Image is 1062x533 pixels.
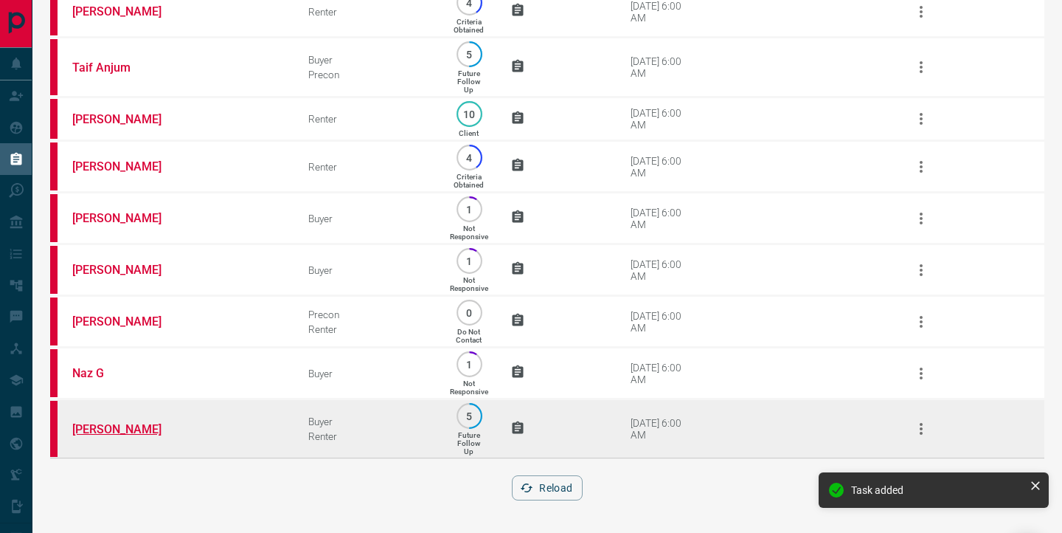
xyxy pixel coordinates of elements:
[464,255,475,266] p: 1
[72,211,183,225] a: [PERSON_NAME]
[631,310,693,334] div: [DATE] 6:00 AM
[464,109,475,120] p: 10
[464,204,475,215] p: 1
[50,298,58,345] div: property.ca
[308,323,428,335] div: Renter
[50,349,58,397] div: property.ca
[457,69,480,94] p: Future Follow Up
[308,161,428,173] div: Renter
[72,4,183,18] a: [PERSON_NAME]
[851,484,1024,496] div: Task added
[72,112,183,126] a: [PERSON_NAME]
[308,264,428,276] div: Buyer
[308,430,428,442] div: Renter
[50,99,58,139] div: property.ca
[454,173,484,189] p: Criteria Obtained
[512,475,582,501] button: Reload
[454,18,484,34] p: Criteria Obtained
[450,379,488,396] p: Not Responsive
[50,401,58,457] div: property.ca
[464,307,475,318] p: 0
[308,213,428,224] div: Buyer
[464,410,475,422] p: 5
[631,258,693,282] div: [DATE] 6:00 AM
[308,6,428,18] div: Renter
[450,224,488,241] p: Not Responsive
[450,276,488,292] p: Not Responsive
[308,416,428,427] div: Buyer
[72,314,183,329] a: [PERSON_NAME]
[631,107,693,131] div: [DATE] 6:00 AM
[464,359,475,370] p: 1
[72,263,183,277] a: [PERSON_NAME]
[308,54,428,66] div: Buyer
[72,366,183,380] a: Naz G
[464,152,475,163] p: 4
[456,328,482,344] p: Do Not Contact
[50,142,58,190] div: property.ca
[308,113,428,125] div: Renter
[72,422,183,436] a: [PERSON_NAME]
[308,69,428,80] div: Precon
[631,207,693,230] div: [DATE] 6:00 AM
[308,368,428,379] div: Buyer
[50,194,58,242] div: property.ca
[459,129,479,137] p: Client
[50,39,58,95] div: property.ca
[72,61,183,75] a: Taif Anjum
[72,159,183,173] a: [PERSON_NAME]
[457,431,480,455] p: Future Follow Up
[464,49,475,60] p: 5
[631,417,693,441] div: [DATE] 6:00 AM
[631,155,693,179] div: [DATE] 6:00 AM
[308,309,428,320] div: Precon
[50,246,58,294] div: property.ca
[631,362,693,385] div: [DATE] 6:00 AM
[631,55,693,79] div: [DATE] 6:00 AM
